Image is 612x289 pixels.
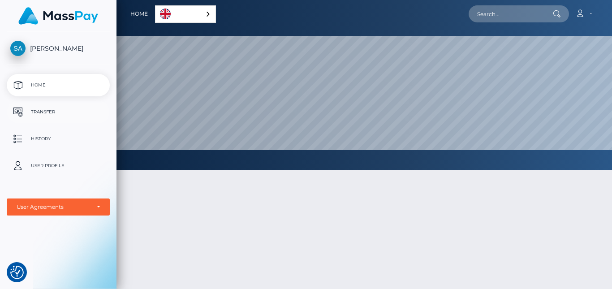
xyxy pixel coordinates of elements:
[155,6,215,22] a: English
[7,74,110,96] a: Home
[7,101,110,123] a: Transfer
[10,78,106,92] p: Home
[18,7,98,25] img: MassPay
[7,44,110,52] span: [PERSON_NAME]
[7,198,110,216] button: User Agreements
[10,132,106,146] p: History
[17,203,90,211] div: User Agreements
[7,155,110,177] a: User Profile
[155,5,216,23] aside: Language selected: English
[7,128,110,150] a: History
[10,159,106,173] p: User Profile
[469,5,553,22] input: Search...
[155,5,216,23] div: Language
[10,266,24,279] button: Consent Preferences
[130,4,148,23] a: Home
[10,105,106,119] p: Transfer
[10,266,24,279] img: Revisit consent button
